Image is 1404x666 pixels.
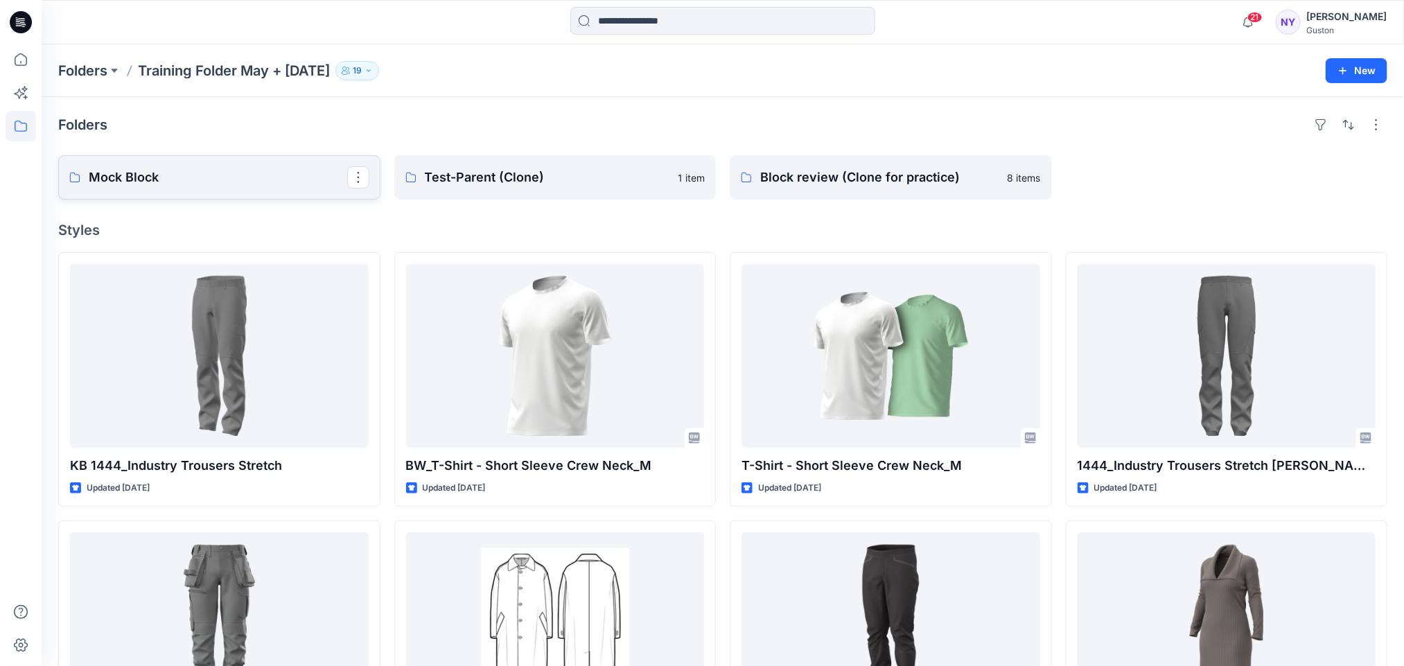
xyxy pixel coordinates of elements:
[678,170,705,185] p: 1 item
[1094,481,1157,496] p: Updated [DATE]
[58,155,380,200] a: Mock Block
[1078,456,1376,475] p: 1444_Industry Trousers Stretch [PERSON_NAME]
[70,456,369,475] p: KB 1444_Industry Trousers Stretch
[760,168,999,187] p: Block review (Clone for practice)
[335,61,379,80] button: 19
[1306,25,1387,35] div: Guston
[1247,12,1263,23] span: 21
[425,168,670,187] p: Test-Parent (Clone)
[423,481,486,496] p: Updated [DATE]
[87,481,150,496] p: Updated [DATE]
[730,155,1052,200] a: Block review (Clone for practice)8 items
[1008,170,1041,185] p: 8 items
[1078,264,1376,448] a: 1444_Industry Trousers Stretch Nina
[742,264,1040,448] a: T-Shirt - Short Sleeve Crew Neck_M
[742,456,1040,475] p: T-Shirt - Short Sleeve Crew Neck_M
[70,264,369,448] a: KB 1444_Industry Trousers Stretch
[1326,58,1387,83] button: New
[1306,8,1387,25] div: [PERSON_NAME]
[394,155,717,200] a: Test-Parent (Clone)1 item
[1276,10,1301,35] div: NY
[758,481,821,496] p: Updated [DATE]
[353,63,362,78] p: 19
[406,456,705,475] p: BW_T-Shirt - Short Sleeve Crew Neck_M
[58,61,107,80] a: Folders
[89,168,347,187] p: Mock Block
[58,222,1387,238] h4: Styles
[406,264,705,448] a: BW_T-Shirt - Short Sleeve Crew Neck_M
[58,116,107,133] h4: Folders
[138,61,330,80] p: Training Folder May + [DATE]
